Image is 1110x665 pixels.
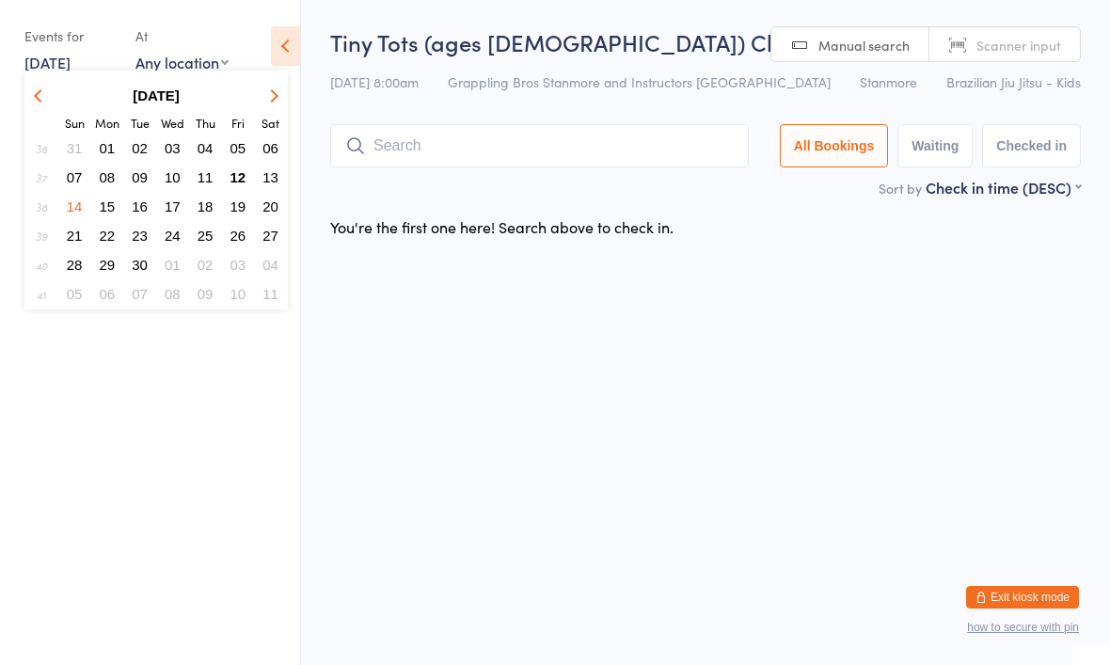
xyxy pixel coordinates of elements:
button: 21 [60,223,89,248]
div: You're the first one here! Search above to check in. [330,216,674,237]
span: 26 [230,228,246,244]
button: 26 [224,223,253,248]
button: 05 [224,135,253,161]
button: 09 [191,281,220,307]
span: 07 [67,169,83,185]
small: Sunday [65,115,85,131]
span: 28 [67,257,83,273]
button: 09 [125,165,154,190]
span: 31 [67,140,83,156]
span: Scanner input [976,36,1061,55]
button: 01 [93,135,122,161]
span: 30 [132,257,148,273]
span: 02 [198,257,214,273]
span: 14 [67,198,83,214]
button: 27 [256,223,285,248]
span: 17 [165,198,181,214]
span: 02 [132,140,148,156]
button: 06 [256,135,285,161]
span: 10 [165,169,181,185]
button: 28 [60,252,89,277]
em: 40 [36,258,47,273]
button: 18 [191,194,220,219]
span: 11 [262,286,278,302]
span: 11 [198,169,214,185]
button: 07 [60,165,89,190]
small: Tuesday [131,115,150,131]
button: 02 [191,252,220,277]
button: 08 [93,165,122,190]
span: 16 [132,198,148,214]
div: Events for [24,21,117,52]
button: 06 [93,281,122,307]
span: 08 [165,286,181,302]
button: 11 [256,281,285,307]
span: 23 [132,228,148,244]
span: 05 [67,286,83,302]
em: 37 [36,170,47,185]
button: Exit kiosk mode [966,586,1079,609]
span: 21 [67,228,83,244]
span: [DATE] 8:00am [330,72,419,91]
span: 03 [165,140,181,156]
a: [DATE] [24,52,71,72]
button: 04 [256,252,285,277]
button: 19 [224,194,253,219]
span: Stanmore [860,72,917,91]
button: 13 [256,165,285,190]
em: 38 [36,199,47,214]
span: 27 [262,228,278,244]
button: 04 [191,135,220,161]
span: Manual search [818,36,910,55]
span: 25 [198,228,214,244]
small: Wednesday [161,115,184,131]
span: 09 [198,286,214,302]
strong: [DATE] [133,87,180,103]
button: Waiting [897,124,973,167]
em: 39 [36,229,47,244]
span: 04 [198,140,214,156]
button: 22 [93,223,122,248]
em: 36 [36,141,47,156]
span: 29 [100,257,116,273]
span: Brazilian Jiu Jitsu - Kids [946,72,1081,91]
span: 07 [132,286,148,302]
button: Checked in [982,124,1081,167]
button: 15 [93,194,122,219]
span: 06 [100,286,116,302]
button: 08 [158,281,187,307]
button: All Bookings [780,124,889,167]
span: 15 [100,198,116,214]
small: Monday [95,115,119,131]
button: 01 [158,252,187,277]
input: Search [330,124,749,167]
small: Saturday [262,115,279,131]
div: Any location [135,52,229,72]
h2: Tiny Tots (ages [DEMOGRAPHIC_DATA]) Check-in [330,26,1081,57]
em: 41 [37,287,46,302]
span: 06 [262,140,278,156]
button: 31 [60,135,89,161]
button: 25 [191,223,220,248]
button: 02 [125,135,154,161]
button: 23 [125,223,154,248]
span: 04 [262,257,278,273]
label: Sort by [879,179,922,198]
span: 18 [198,198,214,214]
span: 10 [230,286,246,302]
small: Friday [231,115,245,131]
span: 03 [230,257,246,273]
button: 10 [224,281,253,307]
span: 20 [262,198,278,214]
button: 24 [158,223,187,248]
small: Thursday [196,115,215,131]
button: 05 [60,281,89,307]
span: 19 [230,198,246,214]
button: 07 [125,281,154,307]
button: 10 [158,165,187,190]
span: 24 [165,228,181,244]
button: 16 [125,194,154,219]
button: 03 [224,252,253,277]
span: 22 [100,228,116,244]
button: 14 [60,194,89,219]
